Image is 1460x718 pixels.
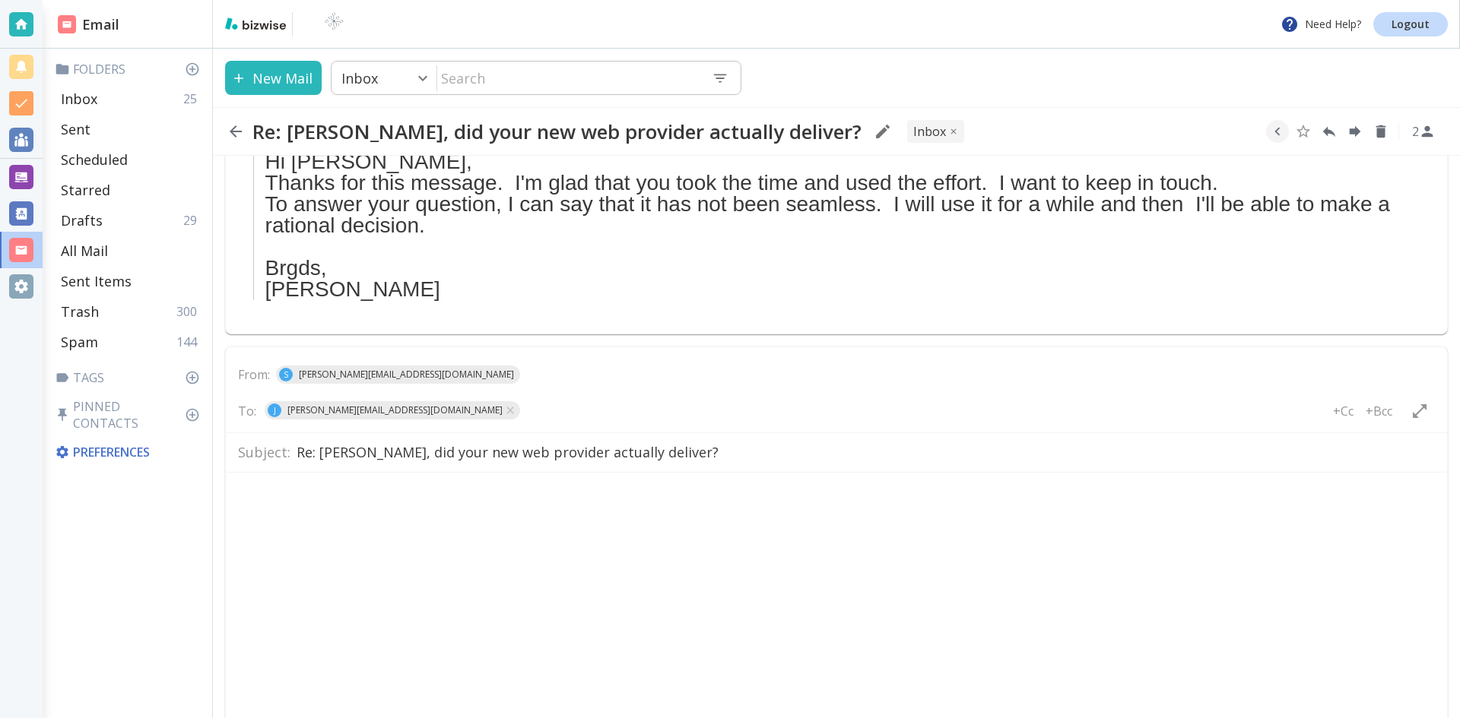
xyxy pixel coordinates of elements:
p: Drafts [61,211,103,229]
div: Preferences [52,438,206,467]
p: Inbox [341,69,378,87]
p: +Cc [1333,403,1354,419]
img: BioTech International [299,12,369,36]
div: Trash300 [55,296,206,327]
p: INBOX [913,123,946,140]
p: Tags [55,369,206,386]
div: All Mail [55,236,206,266]
button: Delete [1370,120,1392,143]
p: S [284,365,288,384]
img: DashboardSidebarEmail.svg [58,15,76,33]
p: Starred [61,181,110,199]
div: Inbox25 [55,84,206,114]
div: Spam144 [55,327,206,357]
p: 2 [1412,123,1419,140]
div: S[PERSON_NAME][EMAIL_ADDRESS][DOMAIN_NAME] [276,365,520,384]
p: All Mail [61,242,108,260]
span: [PERSON_NAME][EMAIL_ADDRESS][DOMAIN_NAME] [293,365,520,384]
p: 29 [183,212,203,229]
p: Inbox [61,90,97,108]
p: 300 [176,303,203,320]
span: [PERSON_NAME][EMAIL_ADDRESS][DOMAIN_NAME] [281,401,509,419]
p: Subject: [238,443,290,461]
p: +Bcc [1366,403,1392,419]
div: Sent [55,114,206,144]
p: Sent [61,120,90,138]
img: bizwise [225,17,286,30]
input: Search [437,62,700,93]
button: Forward [1344,120,1366,143]
div: J[PERSON_NAME][EMAIL_ADDRESS][DOMAIN_NAME] [265,401,520,419]
div: Scheduled [55,144,206,175]
h2: Re: [PERSON_NAME], did your new web provider actually deliver? [252,119,862,144]
p: 25 [183,90,203,107]
div: Starred [55,175,206,205]
p: Scheduled [61,150,128,169]
p: Logout [1392,19,1430,30]
a: Logout [1373,12,1448,36]
button: +Bcc [1360,397,1398,425]
button: New Mail [225,61,322,95]
p: Preferences [55,444,203,460]
p: 144 [176,334,203,350]
button: See Participants [1405,113,1442,150]
p: Need Help? [1281,15,1361,33]
p: From: [238,366,270,383]
p: J [274,401,276,419]
p: Trash [61,302,99,321]
p: Pinned Contacts [55,398,206,432]
div: Drafts29 [55,205,206,236]
p: Folders [55,61,206,77]
p: Spam [61,333,98,351]
div: Sent Items [55,266,206,296]
p: Sent Items [61,272,132,290]
p: To: [238,403,256,419]
button: +Cc [1327,397,1360,425]
h2: Email [58,14,119,35]
button: Reply [1318,120,1341,143]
